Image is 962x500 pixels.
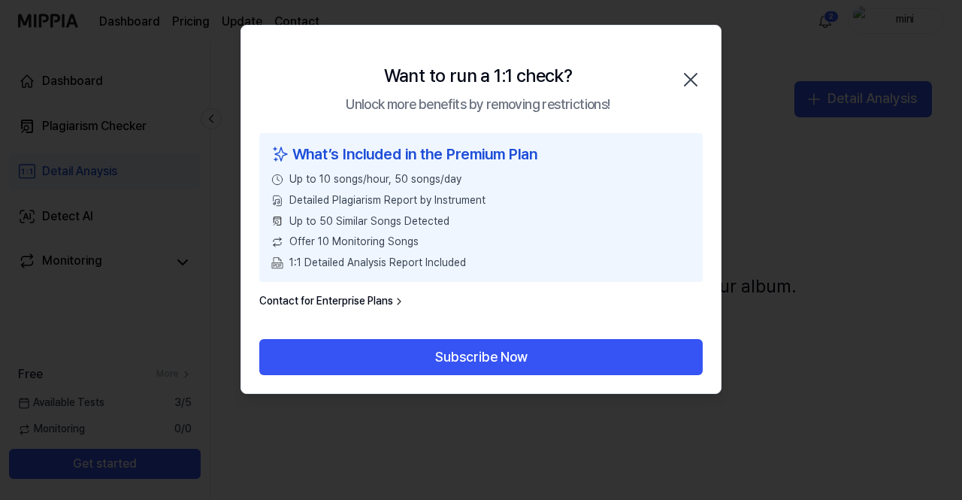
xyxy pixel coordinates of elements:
button: Subscribe Now [259,339,703,375]
div: Want to run a 1:1 check? [384,62,573,90]
span: Up to 10 songs/hour, 50 songs/day [289,172,461,187]
a: Contact for Enterprise Plans [259,294,405,309]
span: Up to 50 Similar Songs Detected [289,214,449,229]
div: Unlock more benefits by removing restrictions! [346,94,610,116]
span: Offer 10 Monitoring Songs [289,235,419,250]
span: Detailed Plagiarism Report by Instrument [289,193,486,208]
div: What’s Included in the Premium Plan [271,142,691,166]
span: 1:1 Detailed Analysis Report Included [289,256,466,271]
img: PDF Download [271,257,283,269]
img: sparkles icon [271,142,289,166]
